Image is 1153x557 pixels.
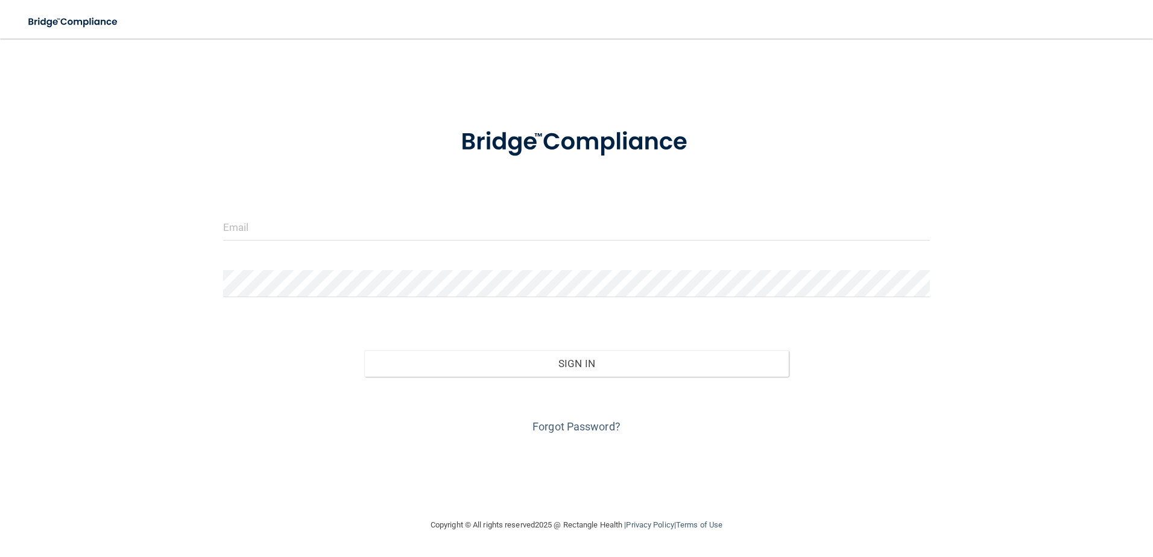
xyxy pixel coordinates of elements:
[356,506,797,544] div: Copyright © All rights reserved 2025 @ Rectangle Health | |
[436,111,717,174] img: bridge_compliance_login_screen.278c3ca4.svg
[626,520,674,529] a: Privacy Policy
[18,10,129,34] img: bridge_compliance_login_screen.278c3ca4.svg
[532,420,621,433] a: Forgot Password?
[364,350,789,377] button: Sign In
[223,213,930,241] input: Email
[676,520,722,529] a: Terms of Use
